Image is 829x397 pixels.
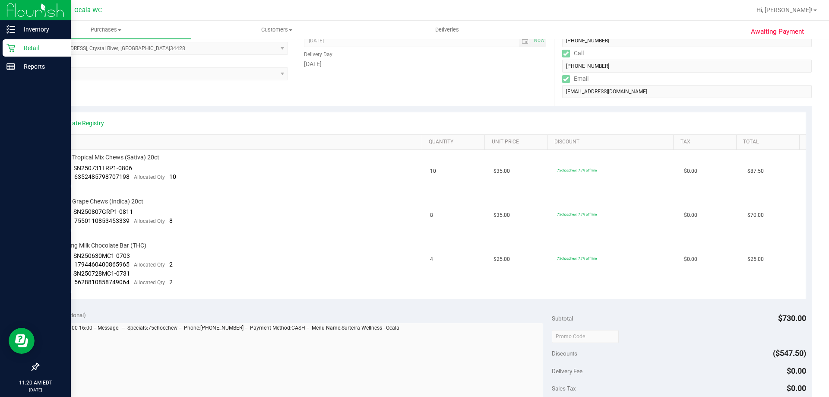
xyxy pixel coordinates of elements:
span: $25.00 [494,255,510,264]
span: $0.00 [684,167,697,175]
span: 6352485798707198 [74,173,130,180]
a: Customers [191,21,362,39]
a: Discount [554,139,670,146]
span: 10 [169,173,176,180]
a: Tax [680,139,733,146]
span: 75chocchew: 75% off line [557,168,597,172]
label: Delivery Day [304,51,332,58]
span: Ocala WC [74,6,102,14]
span: $0.00 [684,255,697,264]
span: Customers [192,26,361,34]
span: 5628810858749064 [74,279,130,286]
p: Reports [15,61,67,72]
span: $35.00 [494,167,510,175]
p: 11:20 AM EDT [4,379,67,387]
span: $35.00 [494,211,510,219]
input: Promo Code [552,330,619,343]
span: Hi, [PERSON_NAME]! [756,6,813,13]
span: Sales Tax [552,385,576,392]
span: Deliveries [424,26,471,34]
span: HT 5mg Tropical Mix Chews (Sativa) 20ct [50,153,159,162]
span: HT 100mg Milk Chocolate Bar (THC) [50,241,146,250]
span: 2 [169,261,173,268]
span: Purchases [21,26,191,34]
span: 7550110853453339 [74,217,130,224]
span: $25.00 [747,255,764,264]
p: [DATE] [4,387,67,393]
div: [DATE] [304,60,546,69]
span: ($547.50) [773,349,806,358]
iframe: Resource center [9,328,35,354]
span: SN250807GRP1-0811 [73,208,133,215]
span: Awaiting Payment [751,27,804,37]
span: $730.00 [778,314,806,323]
span: Discounts [552,346,577,361]
span: $87.50 [747,167,764,175]
span: Allocated Qty [134,262,165,268]
inline-svg: Reports [6,62,15,71]
span: 8 [169,217,173,224]
span: Delivery Fee [552,368,582,375]
span: $70.00 [747,211,764,219]
a: Unit Price [492,139,544,146]
a: View State Registry [52,119,104,127]
input: Format: (999) 999-9999 [562,60,812,73]
span: 1794460400865965 [74,261,130,268]
a: Purchases [21,21,191,39]
p: Inventory [15,24,67,35]
span: Subtotal [552,315,573,322]
label: Email [562,73,589,85]
span: 75chocchew: 75% off line [557,212,597,216]
span: 2 [169,279,173,286]
span: SN250728MC1-0731 [73,270,130,277]
a: SKU [51,139,418,146]
inline-svg: Inventory [6,25,15,34]
a: Quantity [429,139,481,146]
span: 8 [430,211,433,219]
inline-svg: Retail [6,44,15,52]
input: Format: (999) 999-9999 [562,34,812,47]
a: Deliveries [362,21,532,39]
span: $0.00 [684,211,697,219]
span: 4 [430,255,433,264]
a: Total [743,139,796,146]
span: HT 5mg Grape Chews (Indica) 20ct [50,197,143,206]
span: $0.00 [787,366,806,375]
span: $0.00 [787,384,806,393]
span: 75chocchew: 75% off line [557,256,597,260]
p: Retail [15,43,67,53]
span: Allocated Qty [134,279,165,286]
span: SN250731TRP1-0806 [73,165,132,172]
label: Call [562,47,584,60]
span: SN250630MC1-0703 [73,252,130,259]
span: Allocated Qty [134,218,165,224]
span: 10 [430,167,436,175]
span: Allocated Qty [134,174,165,180]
